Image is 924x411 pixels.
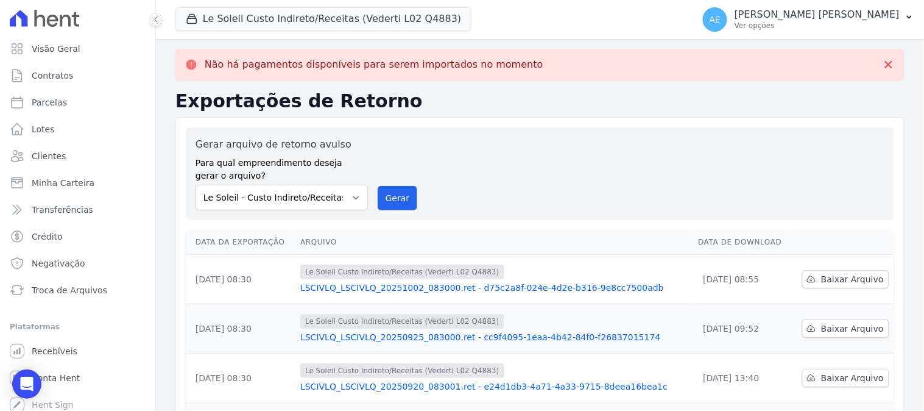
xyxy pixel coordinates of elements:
[186,230,295,255] th: Data da Exportação
[32,345,77,357] span: Recebíveis
[186,354,295,403] td: [DATE] 08:30
[186,304,295,354] td: [DATE] 08:30
[196,137,368,152] label: Gerar arquivo de retorno avulso
[735,21,900,30] p: Ver opções
[821,372,884,384] span: Baixar Arquivo
[5,37,150,61] a: Visão Geral
[300,282,688,294] a: LSCIVLQ_LSCIVLQ_20251002_083000.ret - d75c2a8f-024e-4d2e-b316-9e8cc7500adb
[300,314,504,329] span: Le Soleil Custo Indireto/Receitas (Vederti L02 Q4883)
[32,177,94,189] span: Minha Carteira
[32,150,66,162] span: Clientes
[5,278,150,302] a: Troca de Arquivos
[32,284,107,296] span: Troca de Arquivos
[300,381,688,393] a: LSCIVLQ_LSCIVLQ_20250920_083001.ret - e24d1db3-4a71-4a33-9715-8deea16bea1c
[735,9,900,21] p: [PERSON_NAME] [PERSON_NAME]
[32,231,63,243] span: Crédito
[12,370,41,399] div: Open Intercom Messenger
[5,171,150,195] a: Minha Carteira
[5,144,150,168] a: Clientes
[32,123,55,135] span: Lotes
[300,363,504,378] span: Le Soleil Custo Indireto/Receitas (Vederti L02 Q4883)
[694,354,792,403] td: [DATE] 13:40
[5,63,150,88] a: Contratos
[175,90,905,112] h2: Exportações de Retorno
[175,7,471,30] button: Le Soleil Custo Indireto/Receitas (Vederti L02 Q4883)
[802,270,889,288] a: Baixar Arquivo
[300,331,688,343] a: LSCIVLQ_LSCIVLQ_20250925_083000.ret - cc9f4095-1eaa-4b42-84f0-f26837015174
[693,2,924,37] button: AE [PERSON_NAME] [PERSON_NAME] Ver opções
[694,304,792,354] td: [DATE] 09:52
[694,230,792,255] th: Data de Download
[5,366,150,390] a: Conta Hent
[186,255,295,304] td: [DATE] 08:30
[5,198,150,222] a: Transferências
[5,117,150,141] a: Lotes
[10,320,146,334] div: Plataformas
[5,251,150,276] a: Negativação
[821,273,884,285] span: Baixar Arquivo
[32,96,67,109] span: Parcelas
[32,43,80,55] span: Visão Geral
[295,230,693,255] th: Arquivo
[196,152,368,182] label: Para qual empreendimento deseja gerar o arquivo?
[5,339,150,363] a: Recebíveis
[32,204,93,216] span: Transferências
[32,70,73,82] span: Contratos
[300,265,504,279] span: Le Soleil Custo Indireto/Receitas (Vederti L02 Q4883)
[802,369,889,387] a: Baixar Arquivo
[821,323,884,335] span: Baixar Arquivo
[32,372,80,384] span: Conta Hent
[378,186,418,210] button: Gerar
[5,90,150,115] a: Parcelas
[802,320,889,338] a: Baixar Arquivo
[710,15,721,24] span: AE
[32,257,85,270] span: Negativação
[5,224,150,249] a: Crédito
[694,255,792,304] td: [DATE] 08:55
[205,59,543,71] p: Não há pagamentos disponíveis para serem importados no momento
